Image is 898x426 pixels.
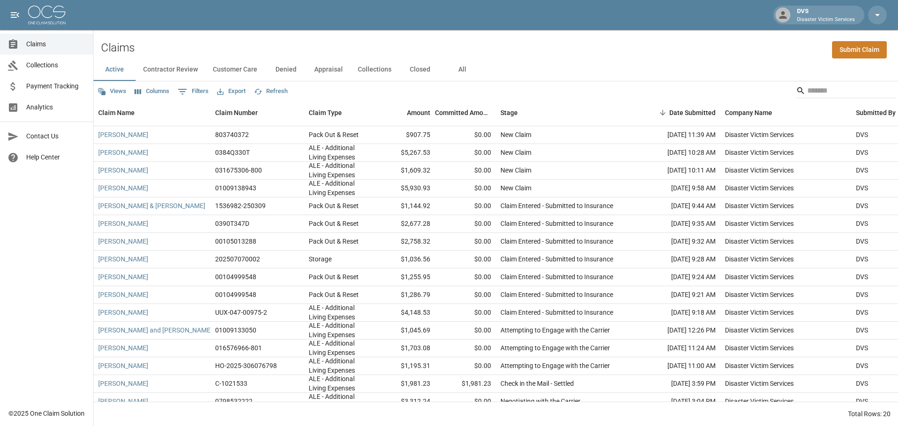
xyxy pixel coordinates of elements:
div: Total Rows: 20 [848,409,891,419]
p: Disaster Victim Services [797,16,855,24]
div: [DATE] 10:11 AM [636,162,720,180]
div: [DATE] 9:58 AM [636,180,720,197]
div: Disaster Victim Services [725,130,794,139]
div: New Claim [500,148,531,157]
div: Disaster Victim Services [725,379,794,388]
div: [DATE] 9:24 AM [636,268,720,286]
div: Disaster Victim Services [725,290,794,299]
div: Attempting to Engage with the Carrier [500,343,610,353]
div: DVS [856,148,868,157]
div: Pack Out & Reset [309,219,359,228]
a: [PERSON_NAME] [98,166,148,175]
div: $0.00 [435,339,496,357]
div: $4,148.53 [374,304,435,322]
div: Claim Name [98,100,135,126]
div: ALE - Additional Living Expenses [309,374,369,393]
a: [PERSON_NAME] [98,290,148,299]
div: 0798532222 [215,397,253,406]
button: Contractor Review [136,58,205,81]
div: Claim Name [94,100,210,126]
div: DVS [856,290,868,299]
div: ALE - Additional Living Expenses [309,392,369,411]
div: [DATE] 3:04 PM [636,393,720,411]
div: DVS [856,219,868,228]
div: Disaster Victim Services [725,166,794,175]
div: $0.00 [435,144,496,162]
div: Claim Entered - Submitted to Insurance [500,254,613,264]
div: ALE - Additional Living Expenses [309,356,369,375]
a: [PERSON_NAME] [98,361,148,370]
div: 00104999548 [215,272,256,282]
div: $0.00 [435,357,496,375]
div: Disaster Victim Services [725,397,794,406]
div: $0.00 [435,322,496,339]
div: Negotiating with the Carrier [500,397,580,406]
div: HO-2025-306076798 [215,361,277,370]
a: [PERSON_NAME] & [PERSON_NAME] [98,201,205,210]
div: $1,036.56 [374,251,435,268]
div: Disaster Victim Services [725,237,794,246]
div: Disaster Victim Services [725,183,794,193]
div: Disaster Victim Services [725,343,794,353]
div: [DATE] 11:24 AM [636,339,720,357]
a: [PERSON_NAME] [98,183,148,193]
div: 00105013288 [215,237,256,246]
a: [PERSON_NAME] [98,272,148,282]
button: Views [95,84,129,99]
div: New Claim [500,166,531,175]
button: Export [215,84,248,99]
div: © 2025 One Claim Solution [8,409,85,418]
span: Payment Tracking [26,81,86,91]
a: [PERSON_NAME] [98,219,148,228]
div: Date Submitted [669,100,716,126]
div: $0.00 [435,197,496,215]
a: [PERSON_NAME] [98,343,148,353]
div: New Claim [500,183,531,193]
span: Claims [26,39,86,49]
button: Collections [350,58,399,81]
div: $2,677.28 [374,215,435,233]
div: Claim Number [210,100,304,126]
img: ocs-logo-white-transparent.png [28,6,65,24]
div: $0.00 [435,126,496,144]
div: Pack Out & Reset [309,290,359,299]
div: Disaster Victim Services [725,272,794,282]
h2: Claims [101,41,135,55]
button: Closed [399,58,441,81]
div: $1,981.23 [374,375,435,393]
div: $0.00 [435,215,496,233]
a: [PERSON_NAME] [98,130,148,139]
div: $2,758.32 [374,233,435,251]
div: $0.00 [435,180,496,197]
div: 016576966-801 [215,343,262,353]
div: Disaster Victim Services [725,219,794,228]
div: $1,255.95 [374,268,435,286]
div: Claim Entered - Submitted to Insurance [500,201,613,210]
div: DVS [793,7,859,23]
div: [DATE] 9:18 AM [636,304,720,322]
div: DVS [856,201,868,210]
div: $1,703.08 [374,339,435,357]
div: 803740372 [215,130,249,139]
button: Active [94,58,136,81]
div: Disaster Victim Services [725,254,794,264]
a: [PERSON_NAME] [98,308,148,317]
button: Denied [265,58,307,81]
div: [DATE] 11:00 AM [636,357,720,375]
div: DVS [856,183,868,193]
div: $0.00 [435,286,496,304]
a: [PERSON_NAME] [98,397,148,406]
button: Appraisal [307,58,350,81]
div: $1,195.31 [374,357,435,375]
button: Select columns [132,84,172,99]
button: open drawer [6,6,24,24]
div: $0.00 [435,304,496,322]
div: Claim Type [304,100,374,126]
button: Show filters [175,84,211,99]
div: $5,930.93 [374,180,435,197]
div: dynamic tabs [94,58,898,81]
div: Amount [407,100,430,126]
div: $0.00 [435,162,496,180]
div: Disaster Victim Services [725,325,794,335]
div: Disaster Victim Services [725,361,794,370]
